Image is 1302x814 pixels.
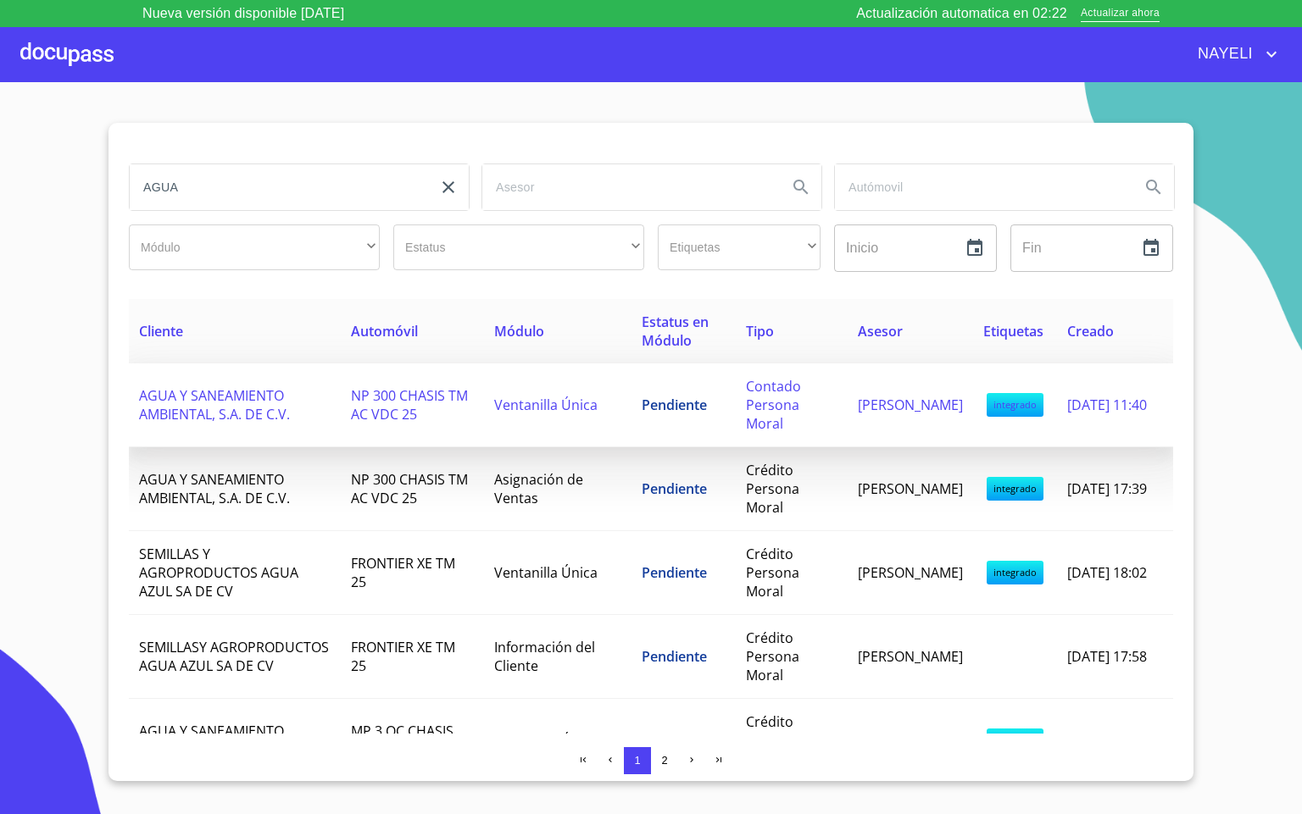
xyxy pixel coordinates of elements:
[482,164,774,210] input: search
[1185,41,1282,68] button: account of current user
[130,164,421,210] input: search
[351,554,455,591] span: FRONTIER XE TM 25
[1133,167,1174,208] button: Search
[858,563,963,582] span: [PERSON_NAME]
[987,561,1043,584] span: integrado
[746,377,801,433] span: Contado Persona Moral
[494,638,595,675] span: Información del Cliente
[494,731,598,750] span: Ventanilla Única
[351,470,468,507] span: NP 300 CHASIS TM AC VDC 25
[642,479,707,498] span: Pendiente
[139,322,183,341] span: Cliente
[494,396,598,414] span: Ventanilla Única
[642,563,707,582] span: Pendiente
[1185,41,1261,68] span: NAYELI
[351,386,468,424] span: NP 300 CHASIS TM AC VDC 25
[1067,647,1147,666] span: [DATE] 17:58
[393,224,644,270] div: ​
[642,313,709,350] span: Estatus en Módulo
[858,396,963,414] span: [PERSON_NAME]
[351,638,455,675] span: FRONTIER XE TM 25
[856,3,1067,24] p: Actualización automatica en 02:22
[139,386,290,424] span: AGUA Y SANEAMIENTO AMBIENTAL, S.A. DE C.V.
[835,164,1127,210] input: search
[661,754,667,767] span: 2
[1067,731,1147,750] span: [DATE] 12:43
[983,322,1043,341] span: Etiquetas
[858,322,903,341] span: Asesor
[987,393,1043,417] span: integrado
[129,224,380,270] div: ​
[746,545,799,601] span: Crédito Persona Moral
[139,722,290,759] span: AGUA Y SANEAMIENTO AMBIENTAL, S.A. DE C.V.
[858,731,963,750] span: [PERSON_NAME]
[781,167,821,208] button: Search
[1067,563,1147,582] span: [DATE] 18:02
[746,322,774,341] span: Tipo
[746,628,799,684] span: Crédito Persona Moral
[139,638,329,675] span: SEMILLASY AGROPRODUCTOS AGUA AZUL SA DE CV
[651,747,678,774] button: 2
[642,396,707,414] span: Pendiente
[624,747,651,774] button: 1
[494,470,583,507] span: Asignación de Ventas
[642,731,707,750] span: Pendiente
[351,322,418,341] span: Automóvil
[858,647,963,666] span: [PERSON_NAME]
[658,224,821,270] div: ​
[642,647,707,666] span: Pendiente
[746,712,799,768] span: Crédito Persona Moral
[139,545,298,601] span: SEMILLAS Y AGROPRODUCTOS AGUA AZUL SA DE CV
[428,167,469,208] button: clear input
[1081,5,1160,23] span: Actualizar ahora
[634,754,640,767] span: 1
[987,477,1043,501] span: integrado
[494,322,544,341] span: Módulo
[746,461,799,517] span: Crédito Persona Moral
[142,3,344,24] p: Nueva versión disponible [DATE]
[1067,322,1114,341] span: Creado
[1067,479,1147,498] span: [DATE] 17:39
[858,479,963,498] span: [PERSON_NAME]
[1067,396,1147,414] span: [DATE] 11:40
[494,563,598,582] span: Ventanilla Única
[351,722,453,759] span: MP 3 OC CHASIS TM AC VDC
[987,728,1043,752] span: integrado
[139,470,290,507] span: AGUA Y SANEAMIENTO AMBIENTAL, S.A. DE C.V.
